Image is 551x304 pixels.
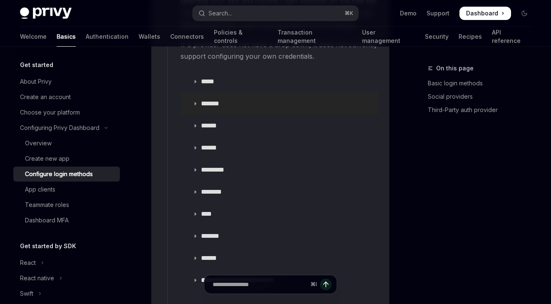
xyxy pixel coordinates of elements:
[466,9,498,17] span: Dashboard
[436,63,474,73] span: On this page
[25,154,69,164] div: Create new app
[459,27,482,47] a: Recipes
[181,39,379,62] span: If a provider does not have a drop down, it does not currently support configuring your own crede...
[362,27,415,47] a: User management
[428,90,538,103] a: Social providers
[400,9,417,17] a: Demo
[13,167,120,182] a: Configure login methods
[20,27,47,47] a: Welcome
[20,60,53,70] h5: Get started
[428,77,538,90] a: Basic login methods
[20,7,72,19] img: dark logo
[13,74,120,89] a: About Privy
[13,136,120,151] a: Overview
[13,90,120,105] a: Create an account
[278,27,352,47] a: Transaction management
[20,107,80,117] div: Choose your platform
[139,27,160,47] a: Wallets
[170,27,204,47] a: Connectors
[25,138,52,148] div: Overview
[208,8,232,18] div: Search...
[214,27,268,47] a: Policies & controls
[20,289,33,299] div: Swift
[25,169,93,179] div: Configure login methods
[20,258,36,268] div: React
[20,241,76,251] h5: Get started by SDK
[13,213,120,228] a: Dashboard MFA
[13,197,120,212] a: Teammate roles
[492,27,531,47] a: API reference
[13,120,120,135] button: Toggle Configuring Privy Dashboard section
[13,105,120,120] a: Choose your platform
[86,27,129,47] a: Authentication
[425,27,449,47] a: Security
[13,182,120,197] a: App clients
[13,151,120,166] a: Create new app
[57,27,76,47] a: Basics
[20,77,52,87] div: About Privy
[427,9,449,17] a: Support
[213,275,307,294] input: Ask a question...
[25,184,55,194] div: App clients
[13,255,120,270] button: Toggle React section
[20,123,99,133] div: Configuring Privy Dashboard
[25,200,69,210] div: Teammate roles
[320,279,332,290] button: Send message
[459,7,511,20] a: Dashboard
[345,10,353,17] span: ⌘ K
[13,271,120,286] button: Toggle React native section
[20,92,71,102] div: Create an account
[518,7,531,20] button: Toggle dark mode
[13,286,120,301] button: Toggle Swift section
[193,6,359,21] button: Open search
[20,273,54,283] div: React native
[25,215,69,225] div: Dashboard MFA
[428,103,538,117] a: Third-Party auth provider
